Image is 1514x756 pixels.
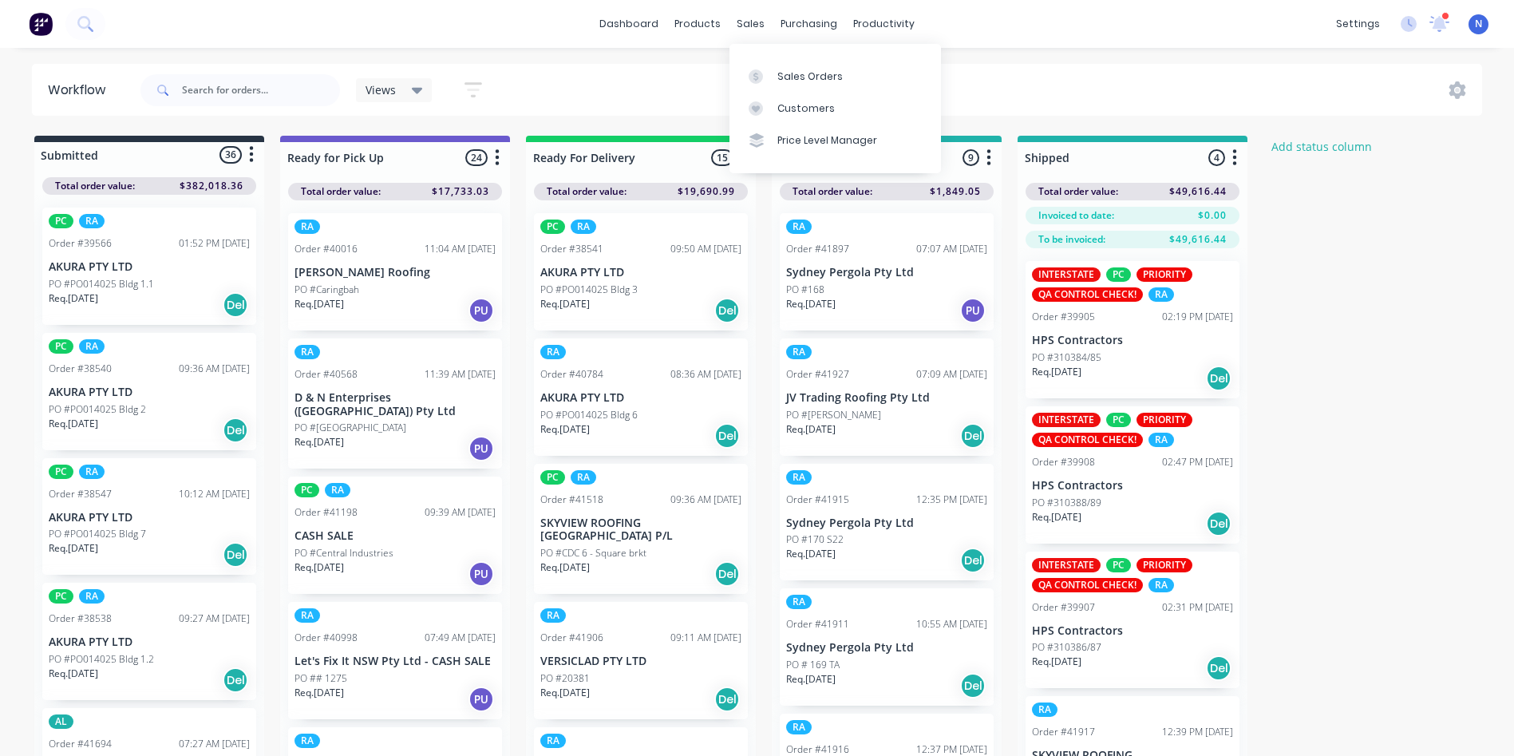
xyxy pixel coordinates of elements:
div: 09:39 AM [DATE] [425,505,496,520]
div: 10:12 AM [DATE] [179,487,250,501]
p: PO #CDC 6 - Square brkt [540,546,646,560]
div: RAOrder #4099807:49 AM [DATE]Let's Fix It NSW Pty Ltd - CASH SALEPO ## 1275Req.[DATE]PU [288,602,502,719]
div: Order #41694 [49,737,112,751]
div: Del [960,548,986,573]
div: 07:07 AM [DATE] [916,242,987,256]
p: PO #PO014025 Bldg 7 [49,527,146,541]
div: RA [294,608,320,623]
div: 10:55 AM [DATE] [916,617,987,631]
p: AKURA PTY LTD [49,635,250,649]
div: Order #41198 [294,505,358,520]
span: Total order value: [301,184,381,199]
p: HPS Contractors [1032,479,1233,493]
p: Req. [DATE] [540,686,590,700]
p: Sydney Pergola Pty Ltd [786,266,987,279]
div: Order #38540 [49,362,112,376]
p: PO #310388/89 [1032,496,1101,510]
p: Sydney Pergola Pty Ltd [786,641,987,655]
p: AKURA PTY LTD [540,391,741,405]
div: RAOrder #4192707:09 AM [DATE]JV Trading Roofing Pty LtdPO #[PERSON_NAME]Req.[DATE]Del [780,338,994,456]
p: Req. [DATE] [786,547,836,561]
p: HPS Contractors [1032,624,1233,638]
div: PU [468,436,494,461]
div: Order #41518 [540,493,603,507]
span: Total order value: [1038,184,1118,199]
button: Add status column [1263,136,1381,157]
div: RA [540,608,566,623]
span: $19,690.99 [678,184,735,199]
div: PC [49,589,73,604]
div: Order #38538 [49,612,112,626]
div: 11:39 AM [DATE] [425,367,496,382]
p: PO #168 [786,283,824,297]
div: RA [294,345,320,359]
a: Sales Orders [729,60,941,92]
p: Let's Fix It NSW Pty Ltd - CASH SALE [294,655,496,668]
p: Req. [DATE] [294,297,344,311]
p: AKURA PTY LTD [49,260,250,274]
p: AKURA PTY LTD [49,386,250,399]
a: dashboard [591,12,666,36]
span: $17,733.03 [432,184,489,199]
p: PO #PO014025 Bldg 3 [540,283,638,297]
p: PO #20381 [540,671,590,686]
span: $0.00 [1198,208,1227,223]
div: Order #40784 [540,367,603,382]
div: PU [468,561,494,587]
a: Price Level Manager [729,125,941,156]
p: CASH SALE [294,529,496,543]
div: Del [1206,655,1231,681]
div: Order #39905 [1032,310,1095,324]
div: RA [79,589,105,604]
div: 01:52 PM [DATE] [179,236,250,251]
div: PC [49,214,73,228]
div: PU [468,687,494,712]
p: PO #PO014025 Bldg 1.2 [49,652,154,667]
div: Order #41927 [786,367,849,382]
div: 09:50 AM [DATE] [670,242,741,256]
span: Total order value: [55,179,135,193]
div: RAOrder #4191110:55 AM [DATE]Sydney Pergola Pty LtdPO # 169 TAReq.[DATE]Del [780,588,994,706]
div: RA [540,345,566,359]
div: PC [294,483,319,497]
div: PCRAOrder #3853809:27 AM [DATE]AKURA PTY LTDPO #PO014025 Bldg 1.2Req.[DATE]Del [42,583,256,700]
div: 12:35 PM [DATE] [916,493,987,507]
div: RA [1148,287,1174,302]
p: AKURA PTY LTD [49,511,250,524]
div: RA [79,465,105,479]
div: Del [714,298,740,323]
div: settings [1328,12,1388,36]
div: Del [223,292,248,318]
div: 09:36 AM [DATE] [179,362,250,376]
div: 07:27 AM [DATE] [179,737,250,751]
div: Sales Orders [777,69,843,84]
div: INTERSTATE [1032,558,1101,572]
span: $49,616.44 [1169,232,1227,247]
p: Req. [DATE] [294,435,344,449]
div: Del [714,687,740,712]
div: products [666,12,729,36]
div: Del [714,561,740,587]
div: RA [1148,433,1174,447]
div: RA [786,345,812,359]
div: Del [223,542,248,568]
div: Order #41906 [540,631,603,645]
p: VERSICLAD PTY LTD [540,655,741,668]
p: Req. [DATE] [294,686,344,700]
p: JV Trading Roofing Pty Ltd [786,391,987,405]
div: 08:36 AM [DATE] [670,367,741,382]
img: Factory [29,12,53,36]
div: PCRAOrder #4119809:39 AM [DATE]CASH SALEPO #Central IndustriesReq.[DATE]PU [288,477,502,594]
p: HPS Contractors [1032,334,1233,347]
div: Del [714,423,740,449]
div: QA CONTROL CHECK! [1032,578,1143,592]
p: Req. [DATE] [540,560,590,575]
div: PC [540,220,565,234]
span: Total order value: [793,184,872,199]
p: PO ## 1275 [294,671,347,686]
div: 07:09 AM [DATE] [916,367,987,382]
p: Req. [DATE] [1032,365,1081,379]
div: PC [1106,413,1131,427]
div: PCRAOrder #3854109:50 AM [DATE]AKURA PTY LTDPO #PO014025 Bldg 3Req.[DATE]Del [534,213,748,331]
div: 12:39 PM [DATE] [1162,725,1233,739]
